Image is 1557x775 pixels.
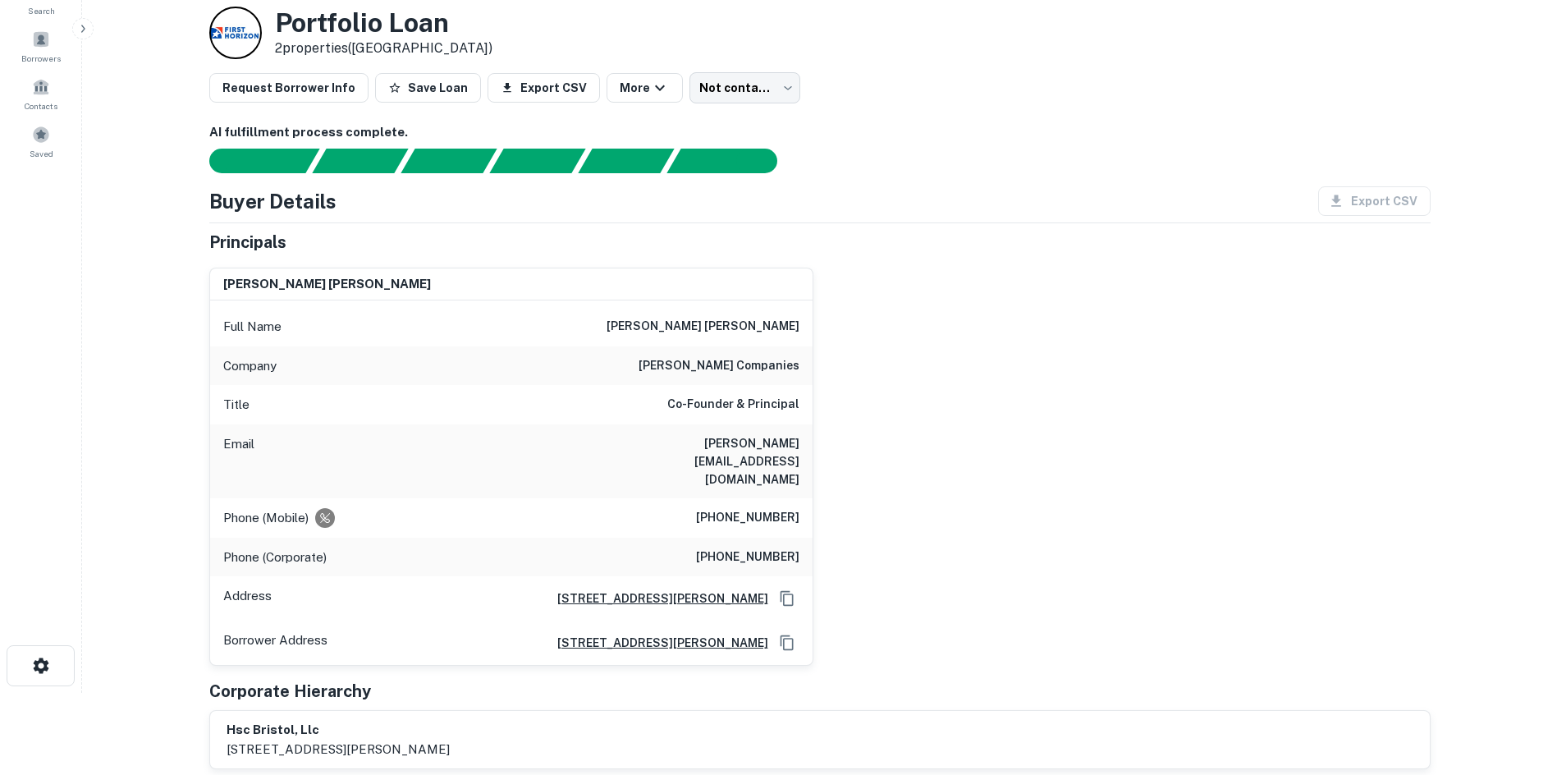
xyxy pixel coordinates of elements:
p: Phone (Corporate) [223,548,327,567]
h6: AI fulfillment process complete. [209,123,1431,142]
h6: [PHONE_NUMBER] [696,508,799,528]
a: Saved [5,119,77,163]
p: 2 properties ([GEOGRAPHIC_DATA]) [275,39,492,58]
div: Your request is received and processing... [312,149,408,173]
p: Title [223,395,250,415]
h6: hsc bristol, llc [227,721,450,740]
h4: Buyer Details [209,186,337,216]
a: Borrowers [5,24,77,68]
div: Sending borrower request to AI... [190,149,313,173]
p: Email [223,434,254,488]
p: Phone (Mobile) [223,508,309,528]
p: Borrower Address [223,631,327,655]
p: Full Name [223,317,282,337]
button: Copy Address [775,631,799,655]
h5: Corporate Hierarchy [209,679,371,704]
div: Principals found, AI now looking for contact information... [489,149,585,173]
h5: Principals [209,230,286,255]
a: Contacts [5,71,77,116]
h6: [PERSON_NAME] [PERSON_NAME] [223,275,431,294]
div: Not contacted [689,72,800,103]
iframe: Chat Widget [1475,644,1557,722]
span: Borrowers [21,52,61,65]
div: Requests to not be contacted at this number [315,508,335,528]
button: Request Borrower Info [209,73,369,103]
div: AI fulfillment process complete. [667,149,797,173]
h3: Portfolio Loan [275,7,492,39]
span: Search [28,4,55,17]
h6: [PERSON_NAME][EMAIL_ADDRESS][DOMAIN_NAME] [602,434,799,488]
a: [STREET_ADDRESS][PERSON_NAME] [544,589,768,608]
h6: [PERSON_NAME] companies [639,356,799,376]
p: [STREET_ADDRESS][PERSON_NAME] [227,740,450,759]
div: Documents found, AI parsing details... [401,149,497,173]
button: Save Loan [375,73,481,103]
h6: [PERSON_NAME] [PERSON_NAME] [607,317,799,337]
a: [STREET_ADDRESS][PERSON_NAME] [544,634,768,652]
p: Company [223,356,277,376]
span: Contacts [25,99,57,112]
div: Principals found, still searching for contact information. This may take time... [578,149,674,173]
button: Copy Address [775,586,799,611]
h6: Co-Founder & Principal [667,395,799,415]
button: More [607,73,683,103]
h6: [PHONE_NUMBER] [696,548,799,567]
button: Export CSV [488,73,600,103]
span: Saved [30,147,53,160]
p: Address [223,586,272,611]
